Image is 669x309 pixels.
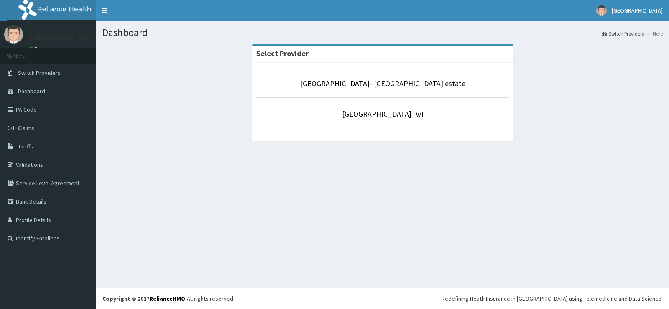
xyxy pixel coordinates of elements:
img: User Image [596,5,607,16]
span: [GEOGRAPHIC_DATA] [612,7,663,14]
span: Switch Providers [18,69,61,77]
li: Here [645,30,663,37]
span: Claims [18,124,34,132]
span: Dashboard [18,87,45,95]
a: Switch Providers [602,30,644,37]
footer: All rights reserved. [96,288,669,309]
a: Online [29,46,49,51]
p: [GEOGRAPHIC_DATA] [29,34,98,41]
img: User Image [4,25,23,44]
strong: Select Provider [256,49,309,58]
h1: Dashboard [102,27,663,38]
a: [GEOGRAPHIC_DATA]- V/I [342,109,424,119]
strong: Copyright © 2017 . [102,295,187,302]
div: Redefining Heath Insurance in [GEOGRAPHIC_DATA] using Telemedicine and Data Science! [442,294,663,303]
span: Tariffs [18,143,33,150]
a: RelianceHMO [149,295,185,302]
a: [GEOGRAPHIC_DATA]- [GEOGRAPHIC_DATA] estate [300,79,465,88]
